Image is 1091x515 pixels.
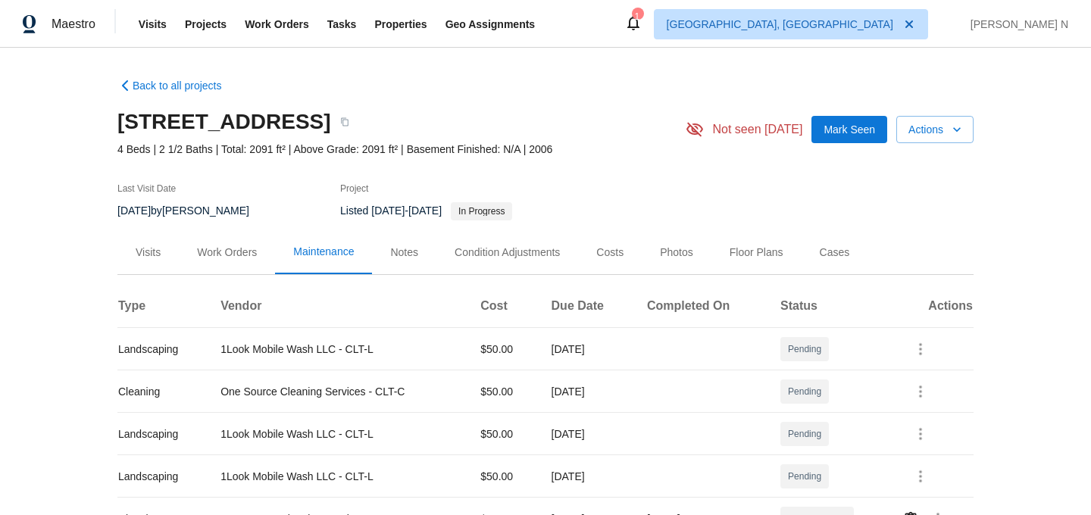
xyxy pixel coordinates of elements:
th: Completed On [633,286,767,328]
div: $50.00 [479,426,527,442]
span: Pending [787,384,830,399]
th: Due Date [539,286,634,328]
div: $50.00 [479,342,527,357]
th: Vendor [209,286,466,328]
div: Photos [690,245,726,260]
span: Mark Seen [812,120,868,139]
div: 1Look Mobile Wash LLC - CLT-L [221,342,454,357]
button: Actions [889,116,974,144]
span: Geo Assignments [474,17,572,32]
div: Cleaning [118,384,197,399]
span: Maestro [52,17,102,32]
div: Landscaping [118,342,197,357]
span: Last Visit Date [117,184,184,193]
h2: [STREET_ADDRESS] [117,114,320,130]
div: by [PERSON_NAME] [117,202,259,220]
div: 1Look Mobile Wash LLC - CLT-L [221,469,454,484]
span: Properties [396,17,455,32]
span: Listed [340,206,517,217]
th: Status [767,286,894,328]
span: Work Orders [259,17,328,32]
div: 1 [646,9,656,24]
div: Floor Plans [762,245,816,260]
th: Type [117,286,209,328]
span: [DATE] [409,206,441,217]
span: In Progress [452,207,515,216]
span: Projects [194,17,241,32]
span: Pending [787,426,830,442]
div: 1Look Mobile Wash LLC - CLT-L [221,426,454,442]
div: Costs [624,245,654,260]
div: Maintenance [298,244,369,259]
th: Cost [467,286,539,328]
span: Not seen [DATE] [694,122,791,137]
div: Landscaping [118,426,197,442]
button: Copy Address [320,108,347,136]
div: Notes [405,245,435,260]
span: Project [340,184,374,193]
div: One Source Cleaning Services - CLT-C [221,384,454,399]
button: Mark Seen [800,116,880,144]
div: [DATE] [552,384,622,399]
span: Pending [787,469,830,484]
span: Pending [787,342,830,357]
div: Landscaping [118,469,197,484]
a: Back to all projects [117,78,263,93]
span: [PERSON_NAME] N [967,17,1068,32]
div: $50.00 [479,384,527,399]
div: Condition Adjustments [471,245,588,260]
span: [GEOGRAPHIC_DATA], [GEOGRAPHIC_DATA] [680,17,896,32]
div: Cases [852,245,883,260]
span: Visits [145,17,176,32]
div: [DATE] [552,426,622,442]
span: [DATE] [374,206,405,217]
span: Tasks [346,19,378,30]
span: Actions [902,120,961,139]
span: - [374,206,441,217]
span: [DATE] [117,206,149,217]
th: Actions [893,286,974,328]
div: Visits [136,245,162,260]
div: $50.00 [479,469,527,484]
span: 4 Beds | 2 1/2 Baths | Total: 2091 ft² | Above Grade: 2091 ft² | Basement Finished: N/A | 2006 [117,142,667,157]
div: Work Orders [199,245,261,260]
div: [DATE] [552,342,622,357]
div: [DATE] [552,469,622,484]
